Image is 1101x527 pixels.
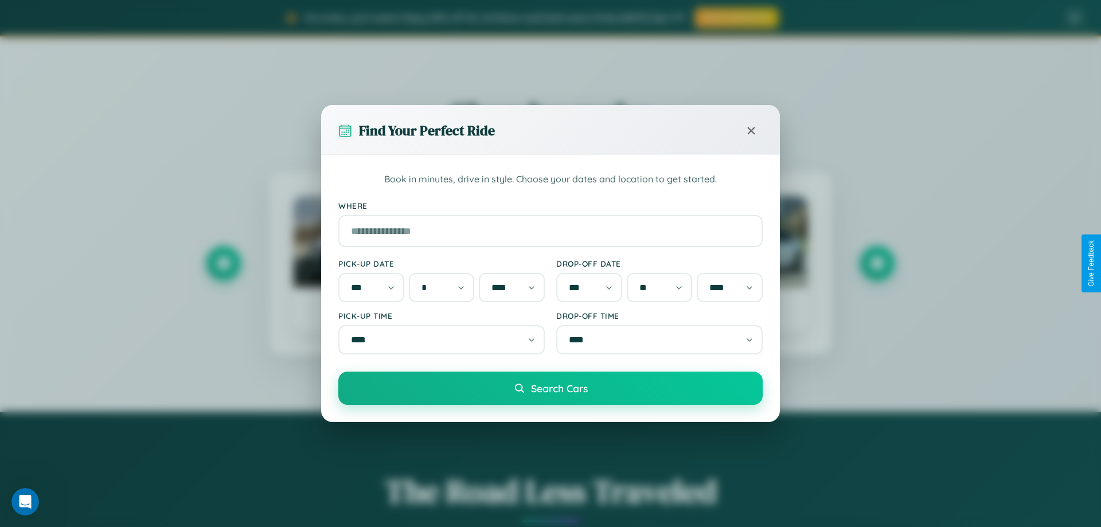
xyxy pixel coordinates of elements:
[359,121,495,140] h3: Find Your Perfect Ride
[338,172,763,187] p: Book in minutes, drive in style. Choose your dates and location to get started.
[556,259,763,268] label: Drop-off Date
[338,201,763,210] label: Where
[556,311,763,321] label: Drop-off Time
[338,372,763,405] button: Search Cars
[338,311,545,321] label: Pick-up Time
[531,382,588,395] span: Search Cars
[338,259,545,268] label: Pick-up Date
